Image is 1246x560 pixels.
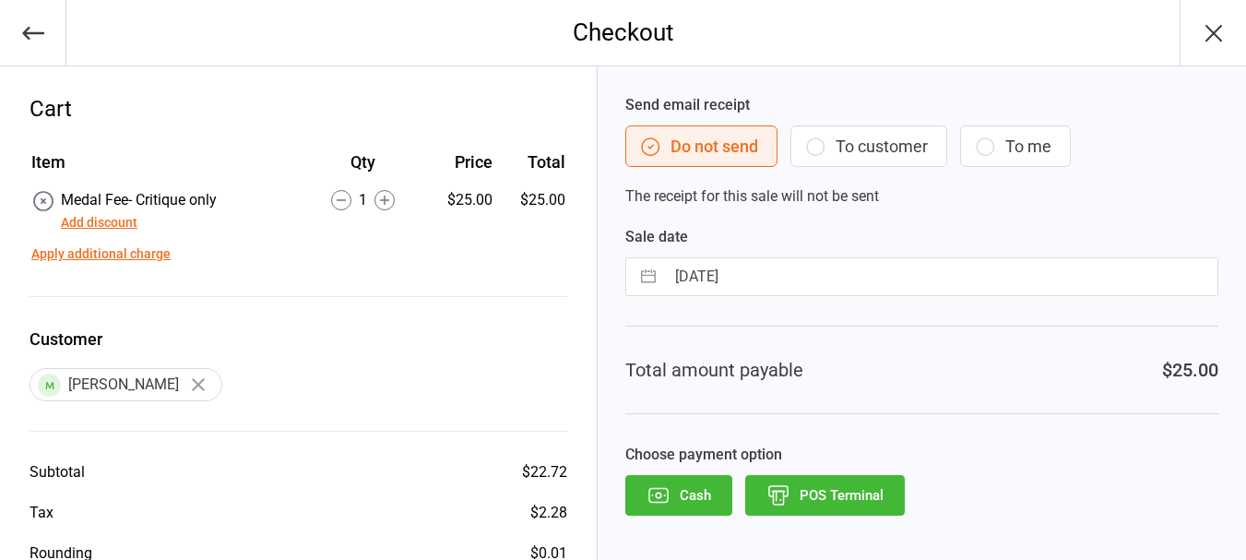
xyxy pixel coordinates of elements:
th: Qty [303,149,423,187]
label: Customer [30,327,567,351]
td: $25.00 [500,189,565,233]
button: Do not send [625,125,777,167]
div: $25.00 [424,189,492,211]
div: $2.28 [530,502,567,524]
span: Medal Fee- Critique only [61,191,217,209]
div: Total amount payable [625,356,803,384]
div: $25.00 [1162,356,1218,384]
button: POS Terminal [745,475,905,516]
label: Send email receipt [625,94,1218,116]
div: [PERSON_NAME] [30,368,222,401]
button: To me [960,125,1071,167]
button: Apply additional charge [31,244,171,264]
div: Cart [30,92,567,125]
button: To customer [790,125,947,167]
button: Add discount [61,213,137,232]
div: Price [424,149,492,174]
div: $22.72 [522,461,567,483]
th: Item [31,149,301,187]
label: Sale date [625,226,1218,248]
th: Total [500,149,565,187]
div: The receipt for this sale will not be sent [625,94,1218,208]
div: Subtotal [30,461,85,483]
label: Choose payment option [625,444,1218,466]
div: 1 [303,189,423,211]
div: Tax [30,502,53,524]
button: Cash [625,475,732,516]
